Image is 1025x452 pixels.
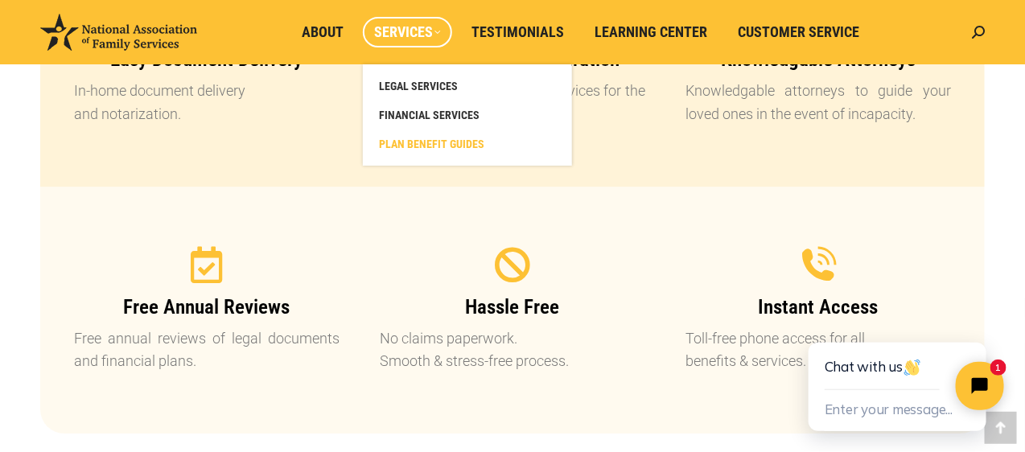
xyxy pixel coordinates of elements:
span: FINANCIAL SERVICES [379,108,480,122]
a: FINANCIAL SERVICES [371,101,564,129]
span: Free Annual Reviews [123,295,290,318]
a: LEGAL SERVICES [371,72,564,101]
p: Free annual reviews of legal documents and financial plans. [74,327,340,374]
p: In-home document delivery and notarization. [74,80,340,126]
p: Toll-free phone access for all benefits & services. [685,327,951,374]
span: Services [374,23,441,41]
img: National Association of Family Services [40,14,197,51]
span: LEGAL SERVICES [379,79,458,93]
p: No claims paperwork. Smooth & stress-free process. [380,327,645,374]
a: About [290,17,355,47]
span: Learning Center [595,23,707,41]
span: Instant Access [758,295,878,318]
a: Customer Service [727,17,871,47]
a: PLAN BENEFIT GUIDES [371,129,564,158]
span: Customer Service [738,23,859,41]
p: Knowledgable attorneys to guide your loved ones in the event of incapacity. [685,80,951,126]
span: Testimonials [471,23,564,41]
a: Testimonials [460,17,575,47]
span: PLAN BENEFIT GUIDES [379,137,484,151]
span: Hassle Free [465,295,559,318]
a: Learning Center [583,17,718,47]
iframe: Tidio Chat [772,291,1025,452]
span: About [302,23,344,41]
